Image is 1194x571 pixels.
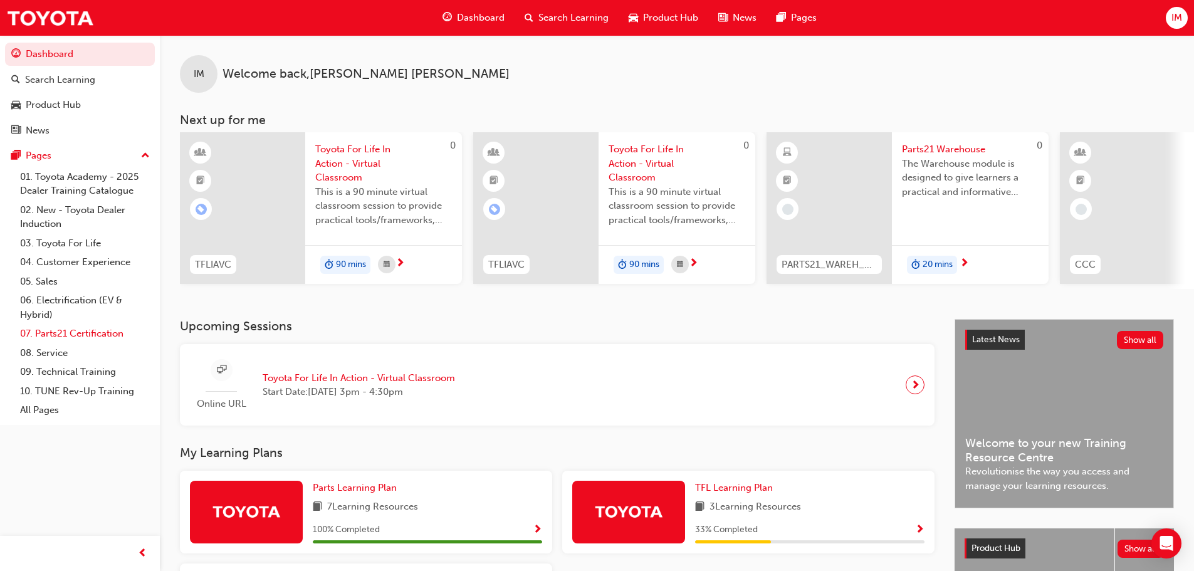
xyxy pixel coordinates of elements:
span: next-icon [911,376,920,394]
a: news-iconNews [708,5,767,31]
span: Show Progress [915,525,924,536]
span: learningRecordVerb_ENROLL-icon [196,204,207,215]
button: IM [1166,7,1188,29]
a: 03. Toyota For Life [15,234,155,253]
span: Toyota For Life In Action - Virtual Classroom [609,142,745,185]
span: learningRecordVerb_NONE-icon [1076,204,1087,215]
span: search-icon [525,10,533,26]
span: prev-icon [138,546,147,562]
h3: My Learning Plans [180,446,935,460]
span: booktick-icon [1076,173,1085,189]
button: Pages [5,144,155,167]
span: car-icon [629,10,638,26]
span: search-icon [11,75,20,86]
span: TFLIAVC [195,258,231,272]
img: Trak [594,500,663,522]
span: booktick-icon [196,173,205,189]
span: book-icon [695,500,704,515]
a: Latest NewsShow allWelcome to your new Training Resource CentreRevolutionise the way you access a... [955,319,1174,508]
button: Show Progress [533,522,542,538]
a: Product HubShow all [965,538,1164,558]
span: Latest News [972,334,1020,345]
span: Product Hub [971,543,1020,553]
span: 33 % Completed [695,523,758,537]
span: 0 [450,140,456,151]
span: IM [194,67,204,81]
button: Show all [1117,331,1164,349]
a: car-iconProduct Hub [619,5,708,31]
h3: Next up for me [160,113,1194,127]
button: DashboardSearch LearningProduct HubNews [5,40,155,144]
span: This is a 90 minute virtual classroom session to provide practical tools/frameworks, behaviours a... [609,185,745,228]
span: up-icon [141,148,150,164]
a: Search Learning [5,68,155,92]
span: 7 Learning Resources [327,500,418,515]
a: 05. Sales [15,272,155,291]
span: 90 mins [629,258,659,272]
span: Parts Learning Plan [313,482,397,493]
span: IM [1171,11,1182,25]
span: Parts21 Warehouse [902,142,1039,157]
a: guage-iconDashboard [432,5,515,31]
span: booktick-icon [783,173,792,189]
span: The Warehouse module is designed to give learners a practical and informative appreciation of Toy... [902,157,1039,199]
a: 0TFLIAVCToyota For Life In Action - Virtual ClassroomThis is a 90 minute virtual classroom sessio... [473,132,755,284]
span: Online URL [190,397,253,411]
a: Online URLToyota For Life In Action - Virtual ClassroomStart Date:[DATE] 3pm - 4:30pm [190,354,924,416]
a: 09. Technical Training [15,362,155,382]
span: next-icon [689,258,698,270]
div: Open Intercom Messenger [1151,528,1181,558]
a: Trak [6,4,94,32]
a: News [5,119,155,142]
a: 06. Electrification (EV & Hybrid) [15,291,155,324]
h3: Upcoming Sessions [180,319,935,333]
span: duration-icon [618,257,627,273]
span: calendar-icon [384,257,390,273]
a: 02. New - Toyota Dealer Induction [15,201,155,234]
span: This is a 90 minute virtual classroom session to provide practical tools/frameworks, behaviours a... [315,185,452,228]
span: news-icon [11,125,21,137]
a: pages-iconPages [767,5,827,31]
span: learningResourceType_INSTRUCTOR_LED-icon [196,145,205,161]
span: guage-icon [11,49,21,60]
a: All Pages [15,401,155,420]
a: 0TFLIAVCToyota For Life In Action - Virtual ClassroomThis is a 90 minute virtual classroom sessio... [180,132,462,284]
span: 90 mins [336,258,366,272]
button: Show all [1118,540,1165,558]
span: next-icon [395,258,405,270]
span: sessionType_ONLINE_URL-icon [217,362,226,378]
span: calendar-icon [677,257,683,273]
span: Toyota For Life In Action - Virtual Classroom [315,142,452,185]
span: duration-icon [325,257,333,273]
span: Product Hub [643,11,698,25]
img: Trak [212,500,281,522]
span: Welcome back , [PERSON_NAME] [PERSON_NAME] [223,67,510,81]
span: learningResourceType_INSTRUCTOR_LED-icon [490,145,498,161]
a: 0PARTS21_WAREH_N1021_ELParts21 WarehouseThe Warehouse module is designed to give learners a pract... [767,132,1049,284]
span: News [733,11,757,25]
span: 100 % Completed [313,523,380,537]
a: Parts Learning Plan [313,481,402,495]
span: next-icon [960,258,969,270]
span: guage-icon [443,10,452,26]
a: search-iconSearch Learning [515,5,619,31]
span: Start Date: [DATE] 3pm - 4:30pm [263,385,455,399]
div: Product Hub [26,98,81,112]
span: CCC [1075,258,1096,272]
a: Latest NewsShow all [965,330,1163,350]
span: 0 [743,140,749,151]
div: Search Learning [25,73,95,87]
span: car-icon [11,100,21,111]
span: duration-icon [911,257,920,273]
a: 10. TUNE Rev-Up Training [15,382,155,401]
span: learningResourceType_ELEARNING-icon [783,145,792,161]
span: PARTS21_WAREH_N1021_EL [782,258,877,272]
span: pages-icon [11,150,21,162]
a: Product Hub [5,93,155,117]
span: news-icon [718,10,728,26]
a: TFL Learning Plan [695,481,778,495]
div: News [26,123,50,138]
span: Dashboard [457,11,505,25]
span: Welcome to your new Training Resource Centre [965,436,1163,464]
